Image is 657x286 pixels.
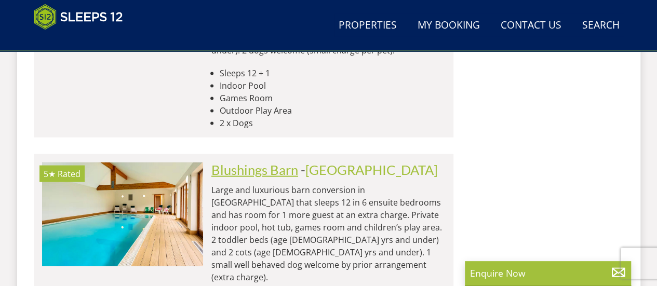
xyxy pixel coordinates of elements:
span: - [301,162,438,178]
a: Properties [334,14,401,37]
li: Games Room [220,92,445,104]
a: Contact Us [497,14,566,37]
img: blushings-barn-holiday-home-somerset-sleeps-12-pool.original.jpg [42,162,203,266]
a: [GEOGRAPHIC_DATA] [305,162,438,178]
p: Enquire Now [470,266,626,280]
li: Outdoor Play Area [220,104,445,117]
a: Search [578,14,624,37]
li: Sleeps 12 + 1 [220,67,445,79]
p: Large and luxurious barn conversion in [GEOGRAPHIC_DATA] that sleeps 12 in 6 ensuite bedrooms and... [211,184,445,283]
span: Rated [58,168,81,180]
li: 2 x Dogs [220,117,445,129]
a: Blushings Barn [211,162,298,178]
a: 5★ Rated [42,162,203,266]
img: Sleeps 12 [34,4,123,30]
span: Blushings Barn has a 5 star rating under the Quality in Tourism Scheme [44,168,56,180]
a: My Booking [413,14,484,37]
iframe: Customer reviews powered by Trustpilot [29,36,138,45]
li: Indoor Pool [220,79,445,92]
